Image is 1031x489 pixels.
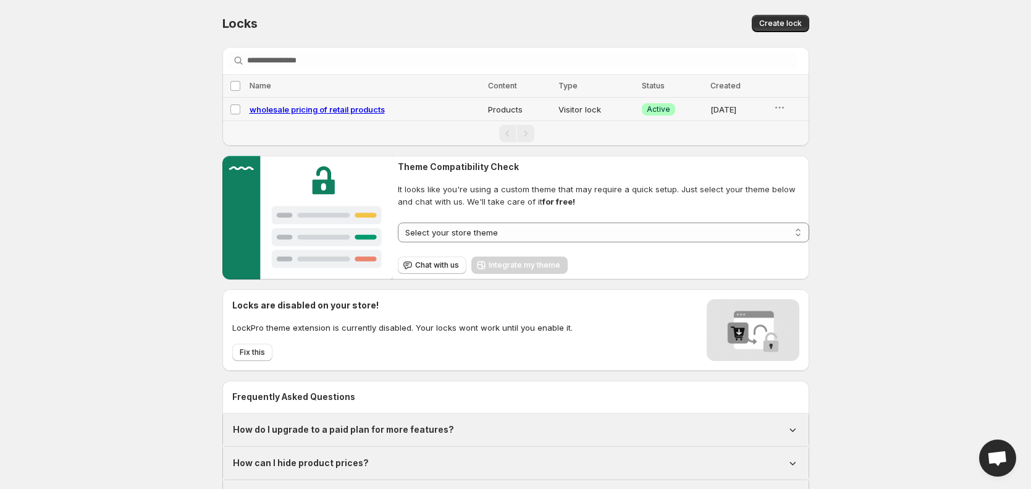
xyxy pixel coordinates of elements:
[398,183,809,208] span: It looks like you're using a custom theme that may require a quick setup. Just select your theme ...
[707,98,770,121] td: [DATE]
[484,98,555,121] td: Products
[710,81,741,90] span: Created
[398,257,466,274] button: Chat with us
[488,81,517,90] span: Content
[240,347,265,357] span: Fix this
[415,260,459,270] span: Chat with us
[232,299,573,312] h2: Locks are disabled on your store!
[759,19,802,28] span: Create lock
[222,156,393,279] img: Customer support
[542,197,575,206] strong: for free!
[232,344,272,361] button: Fix this
[558,81,578,90] span: Type
[233,423,454,436] h1: How do I upgrade to a paid plan for more features?
[555,98,639,121] td: Visitor lock
[232,321,573,334] p: LockPro theme extension is currently disabled. Your locks wont work until you enable it.
[979,440,1016,477] div: Open chat
[250,104,385,114] a: wholesale pricing of retail products
[233,457,369,469] h1: How can I hide product prices?
[250,81,271,90] span: Name
[642,81,665,90] span: Status
[222,16,258,31] span: Locks
[222,121,809,146] nav: Pagination
[398,161,809,173] h2: Theme Compatibility Check
[752,15,809,32] button: Create lock
[647,104,670,114] span: Active
[232,391,799,403] h2: Frequently Asked Questions
[707,299,799,361] img: Locks disabled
